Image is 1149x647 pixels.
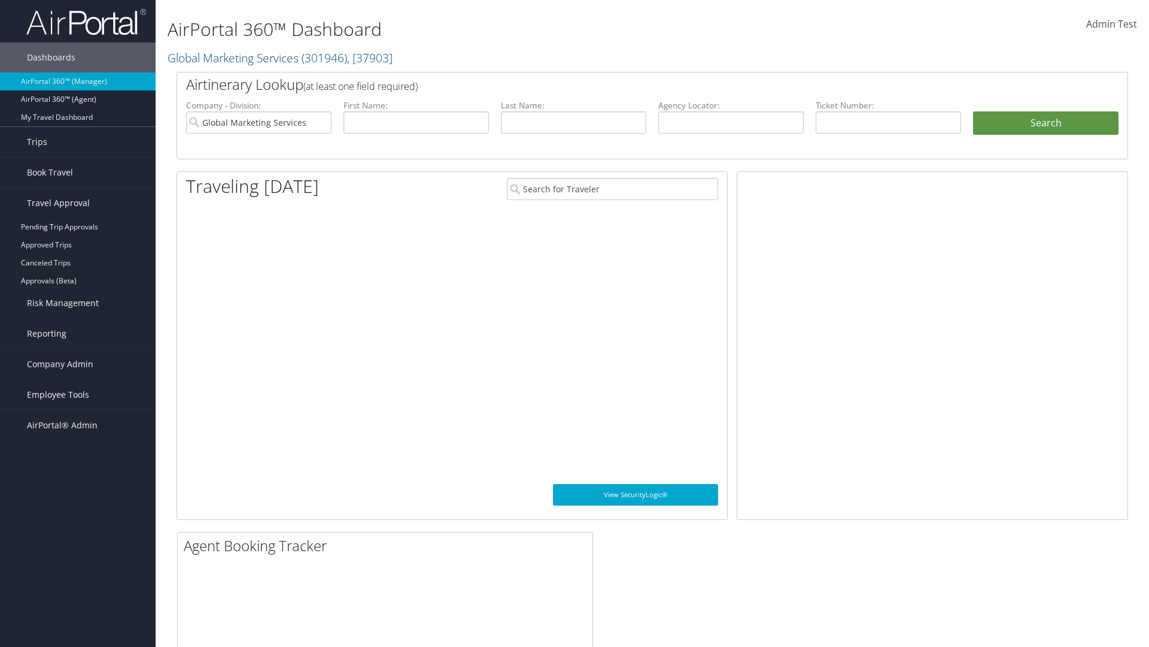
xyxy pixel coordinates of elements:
label: Ticket Number: [816,99,961,111]
input: Search for Traveler [507,178,718,200]
button: Search [973,111,1118,135]
span: Admin Test [1086,17,1137,31]
a: Global Marketing Services [168,50,393,66]
span: Company Admin [27,349,93,379]
span: (at least one field required) [303,80,418,93]
h1: Traveling [DATE] [186,174,319,199]
label: Company - Division: [186,99,332,111]
span: AirPortal® Admin [27,410,98,440]
span: ( 301946 ) [302,50,347,66]
label: First Name: [344,99,489,111]
span: , [ 37903 ] [347,50,393,66]
a: Admin Test [1086,6,1137,43]
span: Reporting [27,319,66,349]
span: Travel Approval [27,188,90,218]
img: airportal-logo.png [26,8,146,36]
span: Trips [27,127,47,157]
span: Risk Management [27,288,99,318]
span: Dashboards [27,43,75,72]
span: Book Travel [27,158,73,188]
h1: AirPortal 360™ Dashboard [168,17,814,42]
label: Last Name: [501,99,646,111]
h2: Airtinerary Lookup [186,74,1039,95]
a: View SecurityLogic® [553,484,718,506]
h2: Agent Booking Tracker [184,536,592,556]
label: Agency Locator: [658,99,804,111]
span: Employee Tools [27,380,89,410]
